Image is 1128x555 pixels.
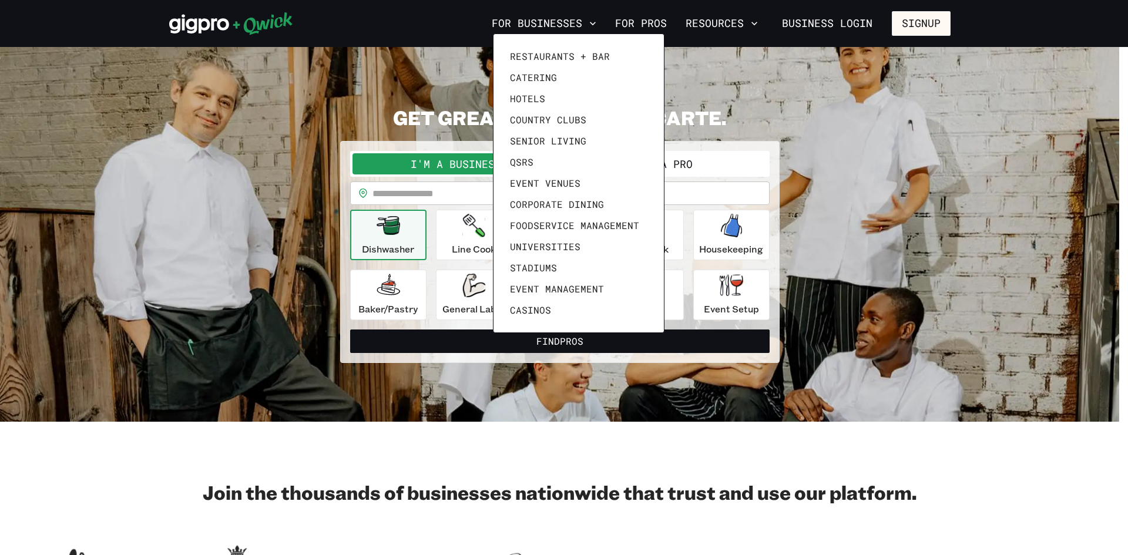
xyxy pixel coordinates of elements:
span: Event Venues [510,177,580,189]
span: Senior Living [510,135,586,147]
span: Event Management [510,283,604,295]
span: Universities [510,241,580,253]
span: Casinos [510,304,551,316]
span: Corporate Dining [510,199,604,210]
span: Stadiums [510,262,557,274]
span: QSRs [510,156,533,168]
span: Foodservice Management [510,220,639,231]
span: Hotels [510,93,545,105]
span: Country Clubs [510,114,586,126]
span: Restaurants + Bar [510,51,610,62]
span: Catering [510,72,557,83]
